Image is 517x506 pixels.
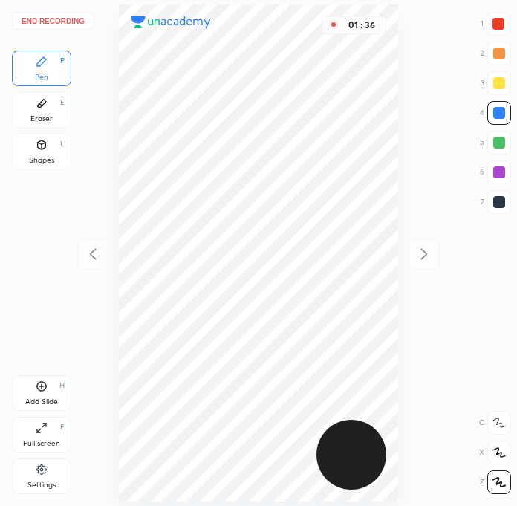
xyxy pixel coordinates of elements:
div: P [60,57,65,65]
div: 7 [481,190,511,214]
div: 3 [481,71,511,95]
div: Z [480,470,511,494]
div: Full screen [23,440,60,447]
div: Add Slide [25,398,58,406]
div: Pen [35,74,48,81]
img: logo.38c385cc.svg [131,16,211,28]
div: Shapes [29,157,54,164]
div: X [479,441,511,464]
div: E [60,99,65,106]
button: End recording [12,12,94,30]
div: C [479,411,511,435]
div: 6 [480,160,511,184]
div: H [59,382,65,389]
div: 4 [480,101,511,125]
div: 1 [481,12,510,36]
div: Settings [27,481,56,489]
div: 5 [480,131,511,155]
div: 01 : 36 [344,20,380,30]
div: Eraser [30,115,53,123]
div: F [60,424,65,431]
div: 2 [481,42,511,65]
div: L [60,140,65,148]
